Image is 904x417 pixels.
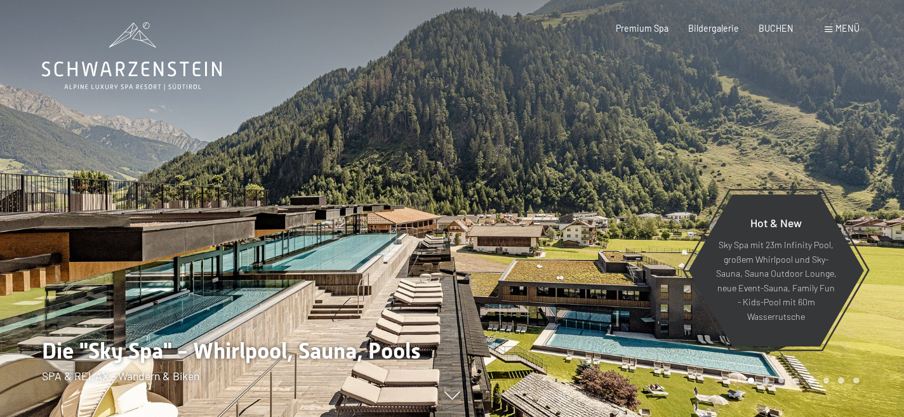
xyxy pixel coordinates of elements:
div: Carousel Page 1 (Current Slide) [748,378,754,384]
a: Premium Spa [616,23,668,34]
div: Carousel Page 8 [853,378,860,384]
a: Bildergalerie [688,23,739,34]
div: Carousel Page 6 [823,378,830,384]
a: BUCHEN [759,23,794,34]
div: Carousel Page 2 [763,378,769,384]
p: Sky Spa mit 23m Infinity Pool, großem Whirlpool und Sky-Sauna, Sauna Outdoor Lounge, neue Event-S... [715,239,837,324]
span: Hot & New [750,216,802,230]
div: Carousel Page 3 [778,378,785,384]
a: Hot & New Sky Spa mit 23m Infinity Pool, großem Whirlpool und Sky-Sauna, Sauna Outdoor Lounge, ne... [688,194,865,347]
span: Menü [835,23,860,34]
div: Carousel Page 4 [793,378,799,384]
div: Carousel Page 5 [808,378,814,384]
div: Carousel Pagination [743,378,859,384]
div: Carousel Page 7 [838,378,844,384]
